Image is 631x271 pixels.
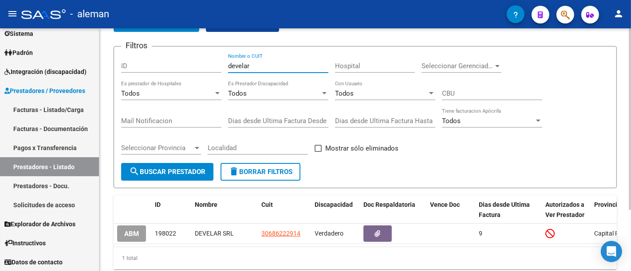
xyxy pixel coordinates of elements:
[430,201,460,208] span: Vence Doc
[191,195,258,225] datatable-header-cell: Nombre
[479,230,482,237] span: 9
[228,89,247,97] span: Todos
[229,168,292,176] span: Borrar Filtros
[4,29,33,39] span: Sistema
[594,201,621,208] span: Provincia
[229,166,239,177] mat-icon: delete
[315,201,353,208] span: Discapacidad
[311,195,360,225] datatable-header-cell: Discapacidad
[258,195,311,225] datatable-header-cell: Cuit
[7,8,18,19] mat-icon: menu
[121,163,213,181] button: Buscar Prestador
[195,228,254,239] div: DEVELAR SRL
[151,195,191,225] datatable-header-cell: ID
[601,241,622,262] div: Open Intercom Messenger
[221,163,300,181] button: Borrar Filtros
[426,195,475,225] datatable-header-cell: Vence Doc
[261,201,273,208] span: Cuit
[4,219,75,229] span: Explorador de Archivos
[121,39,152,52] h3: Filtros
[70,4,109,24] span: - aleman
[114,247,617,269] div: 1 total
[121,144,193,152] span: Seleccionar Provincia
[261,230,300,237] span: 30686222914
[4,48,33,58] span: Padrón
[129,166,140,177] mat-icon: search
[325,143,398,154] span: Mostrar sólo eliminados
[155,230,176,237] span: 198022
[155,201,161,208] span: ID
[422,62,493,70] span: Seleccionar Gerenciador
[195,201,217,208] span: Nombre
[542,195,591,225] datatable-header-cell: Autorizados a Ver Prestador
[360,195,426,225] datatable-header-cell: Doc Respaldatoria
[475,195,542,225] datatable-header-cell: Dias desde Ultima Factura
[613,8,624,19] mat-icon: person
[124,230,139,238] span: ABM
[315,230,343,237] span: Verdadero
[4,257,63,267] span: Datos de contacto
[335,89,354,97] span: Todos
[4,86,85,96] span: Prestadores / Proveedores
[363,201,415,208] span: Doc Respaldatoria
[117,225,146,242] button: ABM
[4,238,46,248] span: Instructivos
[4,67,87,77] span: Integración (discapacidad)
[479,201,530,218] span: Dias desde Ultima Factura
[545,201,584,218] span: Autorizados a Ver Prestador
[442,117,461,125] span: Todos
[121,89,140,97] span: Todos
[129,168,205,176] span: Buscar Prestador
